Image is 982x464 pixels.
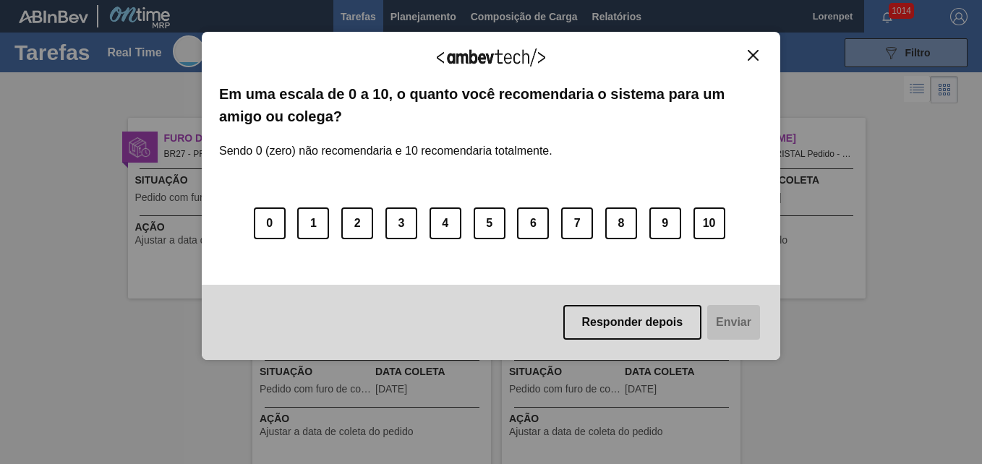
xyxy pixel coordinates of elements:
[743,49,763,61] button: Close
[437,48,545,66] img: Logo Ambevtech
[561,207,593,239] button: 7
[254,207,286,239] button: 0
[563,305,702,340] button: Responder depois
[693,207,725,239] button: 10
[474,207,505,239] button: 5
[605,207,637,239] button: 8
[219,83,763,127] label: Em uma escala de 0 a 10, o quanto você recomendaria o sistema para um amigo ou colega?
[649,207,681,239] button: 9
[385,207,417,239] button: 3
[341,207,373,239] button: 2
[297,207,329,239] button: 1
[430,207,461,239] button: 4
[517,207,549,239] button: 6
[219,127,552,158] label: Sendo 0 (zero) não recomendaria e 10 recomendaria totalmente.
[748,50,759,61] img: Close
